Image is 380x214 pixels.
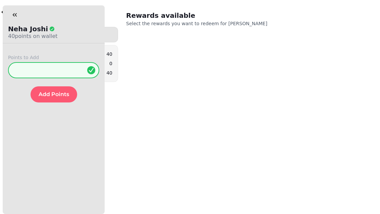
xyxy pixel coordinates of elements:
h2: Rewards available [126,11,255,20]
p: 0 [109,60,112,67]
span: Add Points [39,92,69,97]
button: Add Points [31,86,77,102]
p: 40 [106,70,112,76]
span: [PERSON_NAME] [228,21,267,26]
p: Select the rewards you want to redeem for [126,20,298,27]
p: 40 points on wallet [8,32,58,40]
p: Neha Joshi [8,24,48,34]
p: 40 [106,51,112,57]
label: Points to Add [8,54,99,61]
